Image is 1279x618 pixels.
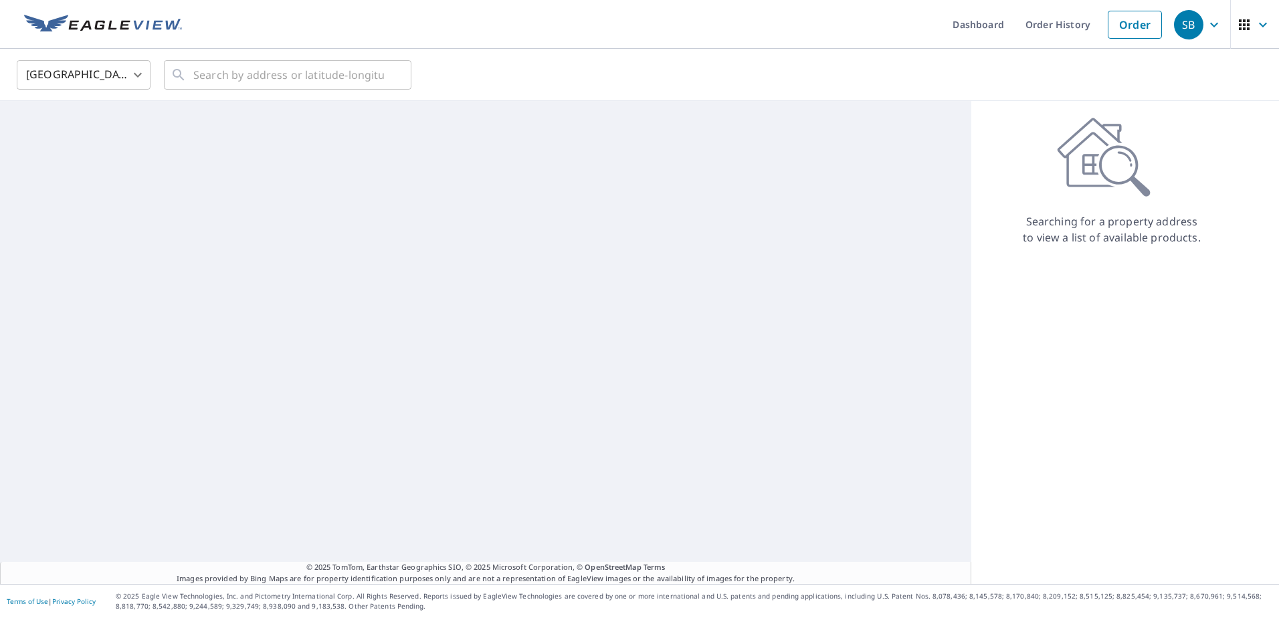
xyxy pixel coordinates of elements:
[7,597,96,605] p: |
[585,562,641,572] a: OpenStreetMap
[116,591,1272,611] p: © 2025 Eagle View Technologies, Inc. and Pictometry International Corp. All Rights Reserved. Repo...
[306,562,666,573] span: © 2025 TomTom, Earthstar Geographics SIO, © 2025 Microsoft Corporation, ©
[1022,213,1201,245] p: Searching for a property address to view a list of available products.
[7,597,48,606] a: Terms of Use
[1174,10,1203,39] div: SB
[17,56,151,94] div: [GEOGRAPHIC_DATA]
[52,597,96,606] a: Privacy Policy
[193,56,384,94] input: Search by address or latitude-longitude
[1108,11,1162,39] a: Order
[24,15,182,35] img: EV Logo
[644,562,666,572] a: Terms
